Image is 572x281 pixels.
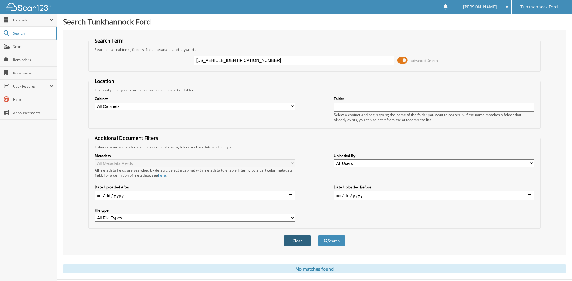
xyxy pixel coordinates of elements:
iframe: Chat Widget [542,252,572,281]
legend: Location [92,78,117,84]
span: Reminders [13,57,54,62]
span: User Reports [13,84,49,89]
div: Select a cabinet and begin typing the name of the folder you want to search in. If the name match... [334,112,534,122]
h1: Search Tunkhannock Ford [63,17,566,27]
label: Uploaded By [334,153,534,158]
span: Help [13,97,54,102]
div: No matches found [63,264,566,273]
span: Scan [13,44,54,49]
span: Cabinets [13,17,49,23]
button: Search [318,235,345,246]
label: File type [95,208,295,213]
label: Metadata [95,153,295,158]
div: Enhance your search for specific documents using filters such as date and file type. [92,144,537,150]
span: Search [13,31,53,36]
a: here [158,173,166,178]
label: Cabinet [95,96,295,101]
span: Tunkhannock Ford [520,5,558,9]
input: start [95,191,295,200]
div: All metadata fields are searched by default. Select a cabinet with metadata to enable filtering b... [95,168,295,178]
label: Date Uploaded Before [334,185,534,190]
div: Searches all cabinets, folders, files, metadata, and keywords [92,47,537,52]
div: Optionally limit your search to a particular cabinet or folder [92,87,537,93]
button: Clear [284,235,311,246]
input: end [334,191,534,200]
img: scan123-logo-white.svg [6,3,51,11]
span: [PERSON_NAME] [463,5,497,9]
legend: Search Term [92,37,127,44]
span: Advanced Search [411,58,438,63]
span: Bookmarks [13,71,54,76]
label: Date Uploaded After [95,185,295,190]
legend: Additional Document Filters [92,135,161,141]
label: Folder [334,96,534,101]
span: Announcements [13,110,54,115]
